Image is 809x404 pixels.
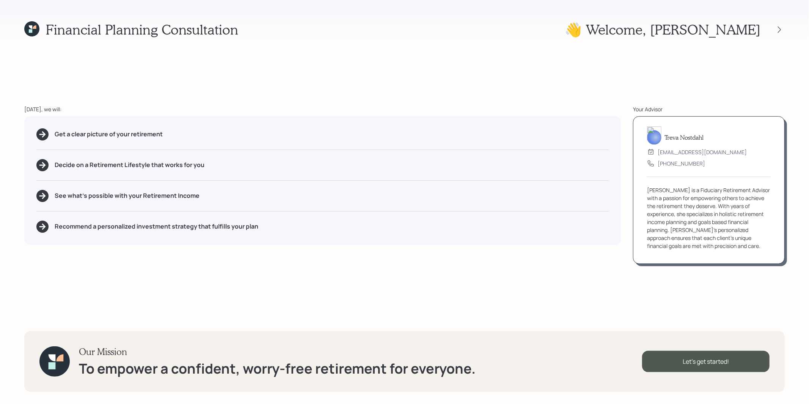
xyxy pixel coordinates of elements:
[664,134,704,141] h5: Treva Nostdahl
[633,105,785,113] div: Your Advisor
[55,223,258,230] h5: Recommend a personalized investment strategy that fulfills your plan
[658,148,747,156] div: [EMAIL_ADDRESS][DOMAIN_NAME]
[642,351,770,372] div: Let's get started!
[55,161,204,169] h5: Decide on a Retirement Lifestyle that works for you
[46,21,238,38] h1: Financial Planning Consultation
[55,131,163,138] h5: Get a clear picture of your retirement
[647,126,661,145] img: treva-nostdahl-headshot.png
[79,360,476,377] h1: To empower a confident, worry-free retirement for everyone.
[55,192,200,199] h5: See what's possible with your Retirement Income
[647,186,771,250] div: [PERSON_NAME] is a Fiduciary Retirement Advisor with a passion for empowering others to achieve t...
[79,346,476,357] h3: Our Mission
[24,105,621,113] div: [DATE], we will:
[565,21,760,38] h1: 👋 Welcome , [PERSON_NAME]
[658,159,705,167] div: [PHONE_NUMBER]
